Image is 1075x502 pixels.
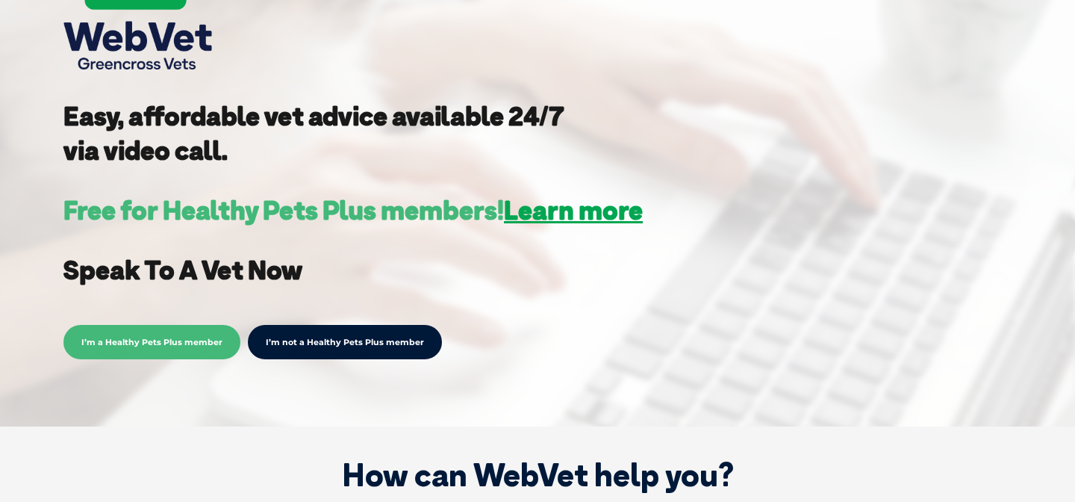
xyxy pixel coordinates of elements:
[22,456,1053,494] h1: How can WebVet help you?
[63,197,643,223] h3: Free for Healthy Pets Plus members!
[63,325,240,359] span: I’m a Healthy Pets Plus member
[504,193,643,226] a: Learn more
[63,335,240,348] a: I’m a Healthy Pets Plus member
[63,99,564,167] strong: Easy, affordable vet advice available 24/7 via video call.
[248,325,442,359] a: I’m not a Healthy Pets Plus member
[63,253,302,286] strong: Speak To A Vet Now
